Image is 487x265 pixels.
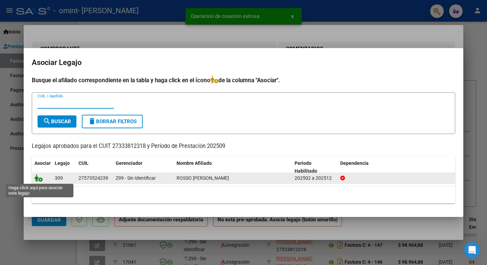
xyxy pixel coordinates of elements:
span: Gerenciador [116,160,142,166]
datatable-header-cell: Gerenciador [113,156,174,178]
datatable-header-cell: Asociar [32,156,52,178]
div: 27573524239 [78,174,108,182]
datatable-header-cell: CUIL [76,156,113,178]
span: 309 [55,175,63,181]
div: 1 registros [32,186,455,203]
datatable-header-cell: Dependencia [338,156,456,178]
h2: Asociar Legajo [32,56,455,69]
p: Legajos aprobados para el CUIT 27333812318 y Período de Prestación 202509 [32,142,455,151]
span: Borrar Filtros [88,118,137,125]
datatable-header-cell: Legajo [52,156,76,178]
button: Borrar Filtros [82,115,143,128]
span: Asociar [34,160,51,166]
iframe: Intercom live chat [464,242,480,258]
h4: Busque el afiliado correspondiente en la tabla y haga click en el ícono de la columna "Asociar". [32,76,455,85]
button: Buscar [38,115,76,128]
span: Nombre Afiliado [177,160,212,166]
span: Periodo Habilitado [295,160,317,174]
datatable-header-cell: Nombre Afiliado [174,156,292,178]
span: Buscar [43,118,71,125]
div: 202502 a 202512 [295,174,335,182]
mat-icon: delete [88,117,96,125]
span: CUIL [78,160,89,166]
mat-icon: search [43,117,51,125]
span: Z99 - Sin Identificar [116,175,156,181]
span: ROSSO ISABELLA [177,175,229,181]
span: Legajo [55,160,70,166]
span: Dependencia [340,160,369,166]
datatable-header-cell: Periodo Habilitado [292,156,338,178]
